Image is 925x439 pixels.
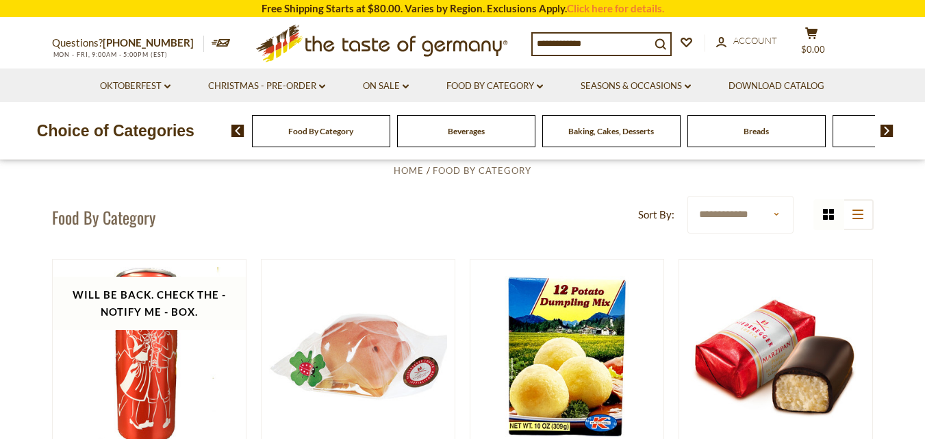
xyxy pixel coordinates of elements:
a: Seasons & Occasions [581,79,691,94]
a: Click here for details. [567,2,664,14]
a: Food By Category [433,165,531,176]
h1: Food By Category [52,207,155,227]
a: Breads [744,126,769,136]
a: Beverages [448,126,485,136]
a: Oktoberfest [100,79,170,94]
img: Niederegger "Classics Petit" Dark Chocolate Covered Marzipan Loaf, 15g [679,285,873,429]
span: Account [733,35,777,46]
button: $0.00 [791,27,833,61]
a: Account [716,34,777,49]
span: MON - FRI, 9:00AM - 5:00PM (EST) [52,51,168,58]
p: Questions? [52,34,204,52]
a: Food By Category [288,126,353,136]
a: On Sale [363,79,409,94]
img: next arrow [880,125,894,137]
a: Home [394,165,424,176]
a: Baking, Cakes, Desserts [568,126,654,136]
a: Food By Category [446,79,543,94]
img: previous arrow [231,125,244,137]
a: Download Catalog [728,79,824,94]
a: Christmas - PRE-ORDER [208,79,325,94]
label: Sort By: [638,206,674,223]
a: [PHONE_NUMBER] [103,36,194,49]
span: $0.00 [801,44,825,55]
